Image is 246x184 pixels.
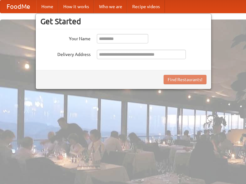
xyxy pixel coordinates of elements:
[36,0,58,13] a: Home
[164,75,207,84] button: Find Restaurants!
[40,17,207,26] h3: Get Started
[40,50,91,58] label: Delivery Address
[0,0,36,13] a: FoodMe
[127,0,165,13] a: Recipe videos
[94,0,127,13] a: Who we are
[58,0,94,13] a: How it works
[40,34,91,42] label: Your Name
